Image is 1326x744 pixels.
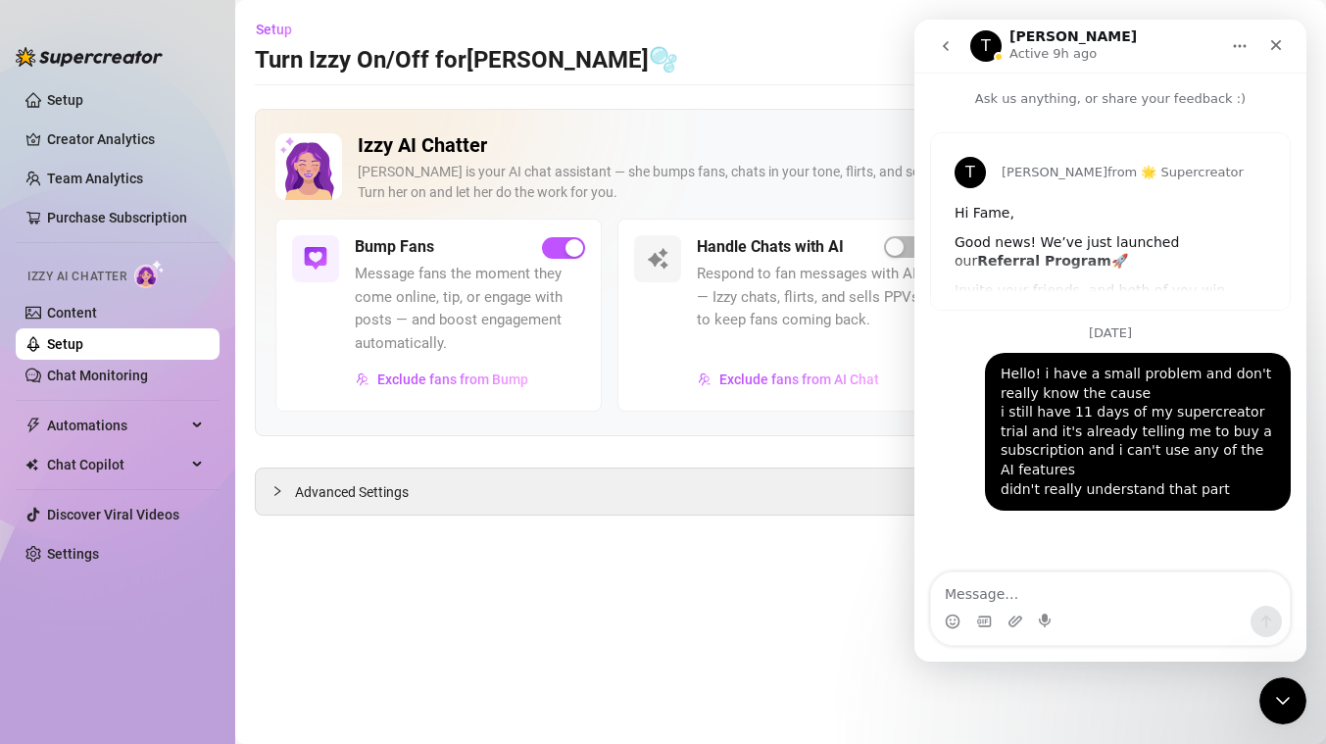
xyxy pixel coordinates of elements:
[358,133,1225,158] h2: Izzy AI Chatter
[698,372,712,386] img: svg%3e
[27,268,126,286] span: Izzy AI Chatter
[25,418,41,433] span: thunderbolt
[47,368,148,383] a: Chat Monitoring
[271,485,283,497] span: collapsed
[255,14,308,45] button: Setup
[271,480,295,502] div: collapsed
[16,47,163,67] img: logo-BBDzfeDw.svg
[47,410,186,441] span: Automations
[47,507,179,522] a: Discover Viral Videos
[256,22,292,37] span: Setup
[377,372,528,387] span: Exclude fans from Bump
[47,305,97,321] a: Content
[356,372,369,386] img: svg%3e
[304,247,327,271] img: svg%3e
[47,202,204,233] a: Purchase Subscription
[697,263,927,332] span: Respond to fan messages with AI — Izzy chats, flirts, and sells PPVs to keep fans coming back.
[134,260,165,288] img: AI Chatter
[355,263,585,355] span: Message fans the moment they come online, tip, or engage with posts — and boost engagement automa...
[47,546,99,562] a: Settings
[25,458,38,471] img: Chat Copilot
[914,20,1306,662] iframe: Intercom live chat
[355,235,434,259] h5: Bump Fans
[1259,677,1306,724] iframe: Intercom live chat
[697,364,880,395] button: Exclude fans from AI Chat
[355,364,529,395] button: Exclude fans from Bump
[47,92,83,108] a: Setup
[47,124,204,155] a: Creator Analytics
[646,247,669,271] img: svg%3e
[47,336,83,352] a: Setup
[275,133,342,200] img: Izzy AI Chatter
[719,372,879,387] span: Exclude fans from AI Chat
[47,171,143,186] a: Team Analytics
[358,162,1225,203] div: [PERSON_NAME] is your AI chat assistant — she bumps fans, chats in your tone, flirts, and sells y...
[697,235,844,259] h5: Handle Chats with AI
[295,481,409,503] span: Advanced Settings
[47,449,186,480] span: Chat Copilot
[255,45,678,76] h3: Turn Izzy On/Off for [PERSON_NAME]🫧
